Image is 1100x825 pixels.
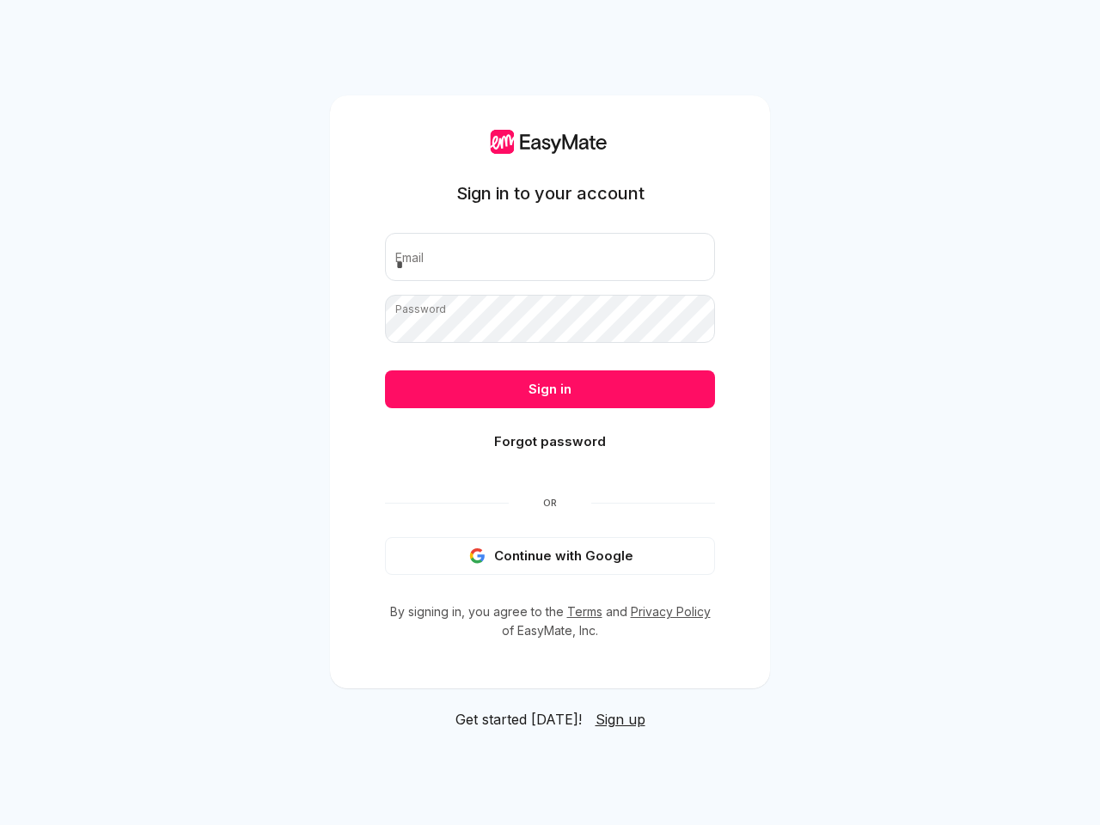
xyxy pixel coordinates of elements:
[456,181,645,205] h1: Sign in to your account
[385,602,715,640] p: By signing in, you agree to the and of EasyMate, Inc.
[596,709,645,730] a: Sign up
[385,423,715,461] button: Forgot password
[385,370,715,408] button: Sign in
[596,711,645,728] span: Sign up
[455,709,582,730] span: Get started [DATE]!
[509,496,591,510] span: Or
[567,604,602,619] a: Terms
[385,537,715,575] button: Continue with Google
[631,604,711,619] a: Privacy Policy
